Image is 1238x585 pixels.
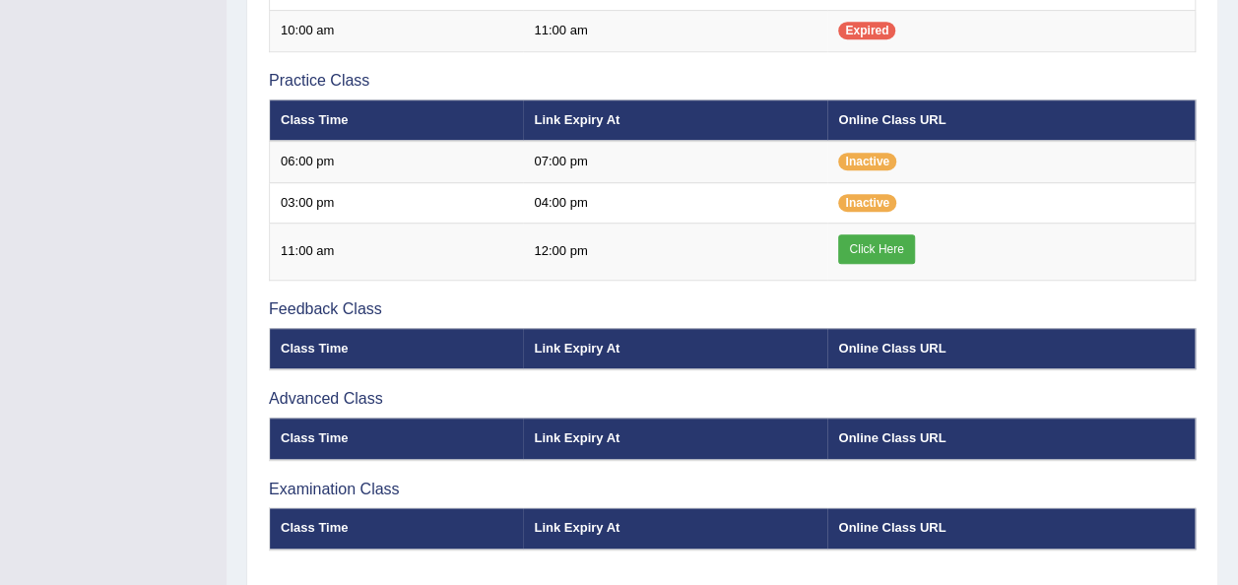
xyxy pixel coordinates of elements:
[270,224,524,281] td: 11:00 am
[523,418,827,459] th: Link Expiry At
[523,224,827,281] td: 12:00 pm
[270,141,524,182] td: 06:00 pm
[827,328,1195,369] th: Online Class URL
[270,328,524,369] th: Class Time
[269,390,1196,408] h3: Advanced Class
[838,153,896,170] span: Inactive
[523,11,827,52] td: 11:00 am
[523,328,827,369] th: Link Expiry At
[838,194,896,212] span: Inactive
[827,508,1195,550] th: Online Class URL
[827,418,1195,459] th: Online Class URL
[827,99,1195,141] th: Online Class URL
[270,508,524,550] th: Class Time
[838,234,914,264] a: Click Here
[523,141,827,182] td: 07:00 pm
[523,99,827,141] th: Link Expiry At
[270,99,524,141] th: Class Time
[269,481,1196,498] h3: Examination Class
[269,72,1196,90] h3: Practice Class
[523,182,827,224] td: 04:00 pm
[523,508,827,550] th: Link Expiry At
[270,11,524,52] td: 10:00 am
[838,22,895,39] span: Expired
[270,182,524,224] td: 03:00 pm
[270,418,524,459] th: Class Time
[269,300,1196,318] h3: Feedback Class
